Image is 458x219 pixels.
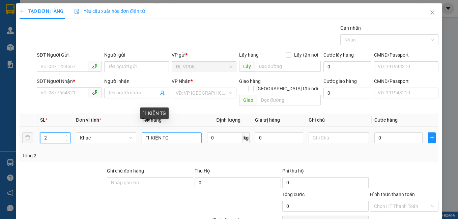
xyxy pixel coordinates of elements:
[160,90,165,96] span: user-add
[374,117,398,123] span: Cước hàng
[428,132,436,143] button: plus
[37,77,102,85] div: SĐT Người Nhận
[65,134,69,138] span: up
[65,138,69,143] span: down
[74,9,80,14] img: icon
[63,133,70,138] span: Increase Value
[340,25,361,31] label: Gán nhãn
[428,135,435,140] span: plus
[92,63,97,69] span: phone
[20,8,63,14] span: TẠO ĐƠN HÀNG
[374,51,439,59] div: CMND/Passport
[92,90,97,95] span: phone
[243,132,250,143] span: kg
[282,167,369,177] div: Phí thu hộ
[20,9,24,13] span: plus
[76,117,101,123] span: Đơn vị tính
[63,138,70,143] span: Decrease Value
[291,51,321,59] span: Lấy tận nơi
[80,133,132,143] span: Khác
[172,79,191,84] span: VP Nhận
[323,88,371,98] input: Cước giao hàng
[306,114,372,127] th: Ghi chú
[423,3,442,22] button: Close
[74,8,145,14] span: Yêu cầu xuất hóa đơn điện tử
[255,61,321,72] input: Dọc đường
[22,152,177,159] div: Tổng: 2
[323,52,354,58] label: Cước lấy hàng
[172,51,236,59] div: VP gửi
[107,168,144,174] label: Ghi chú đơn hàng
[239,79,261,84] span: Giao hàng
[239,52,259,58] span: Lấy hàng
[323,61,371,72] input: Cước lấy hàng
[255,132,303,143] input: 0
[282,192,305,197] span: Tổng cước
[195,168,210,174] span: Thu Hộ
[374,77,439,85] div: CMND/Passport
[22,132,33,143] button: delete
[255,117,280,123] span: Giá trị hàng
[254,85,321,92] span: [GEOGRAPHIC_DATA] tận nơi
[40,117,46,123] span: SL
[176,62,232,72] span: ĐL VPDK
[107,177,193,188] input: Ghi chú đơn hàng
[309,132,369,143] input: Ghi Chú
[257,95,321,105] input: Dọc đường
[370,192,415,197] label: Hình thức thanh toán
[142,132,202,143] input: VD: Bàn, Ghế
[430,10,435,15] span: close
[104,77,169,85] div: Người nhận
[217,117,240,123] span: Định lượng
[239,95,257,105] span: Giao
[37,51,102,59] div: SĐT Người Gửi
[239,61,255,72] span: Lấy
[104,51,169,59] div: Người gửi
[140,107,169,119] div: `1 KIỆN TG
[323,79,357,84] label: Cước giao hàng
